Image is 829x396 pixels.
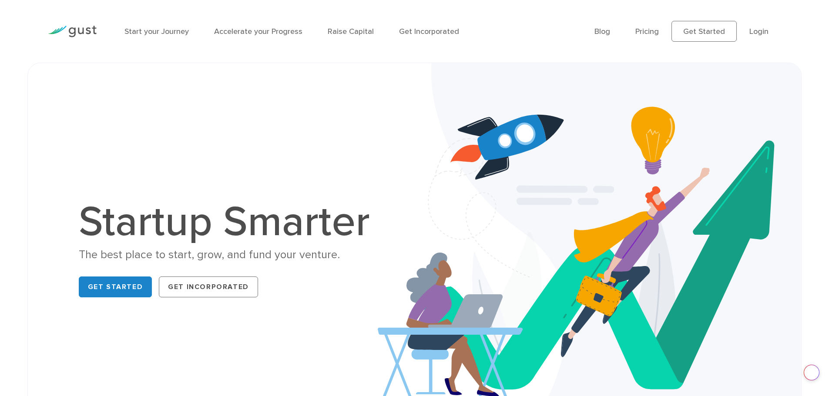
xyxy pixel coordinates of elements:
[48,26,97,37] img: Gust Logo
[399,27,459,36] a: Get Incorporated
[124,27,189,36] a: Start your Journey
[79,201,379,243] h1: Startup Smarter
[671,21,737,42] a: Get Started
[79,247,379,263] div: The best place to start, grow, and fund your venture.
[635,27,659,36] a: Pricing
[328,27,374,36] a: Raise Capital
[79,276,152,297] a: Get Started
[159,276,258,297] a: Get Incorporated
[594,27,610,36] a: Blog
[749,27,769,36] a: Login
[214,27,302,36] a: Accelerate your Progress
